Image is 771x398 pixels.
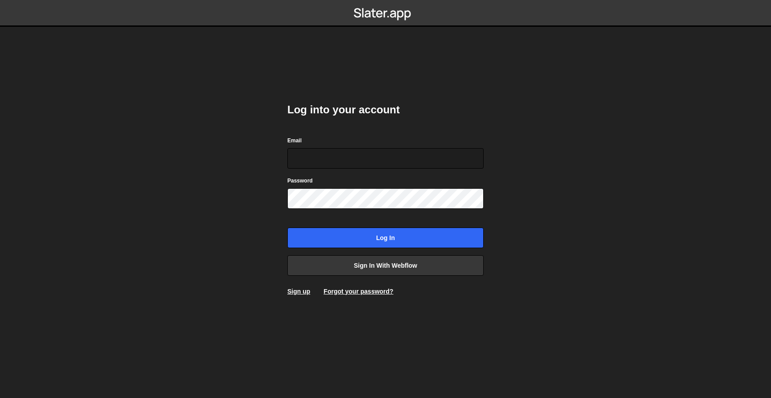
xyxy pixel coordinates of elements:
[287,255,484,276] a: Sign in with Webflow
[287,228,484,248] input: Log in
[287,176,313,185] label: Password
[287,103,484,117] h2: Log into your account
[323,288,393,295] a: Forgot your password?
[287,136,302,145] label: Email
[287,288,310,295] a: Sign up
